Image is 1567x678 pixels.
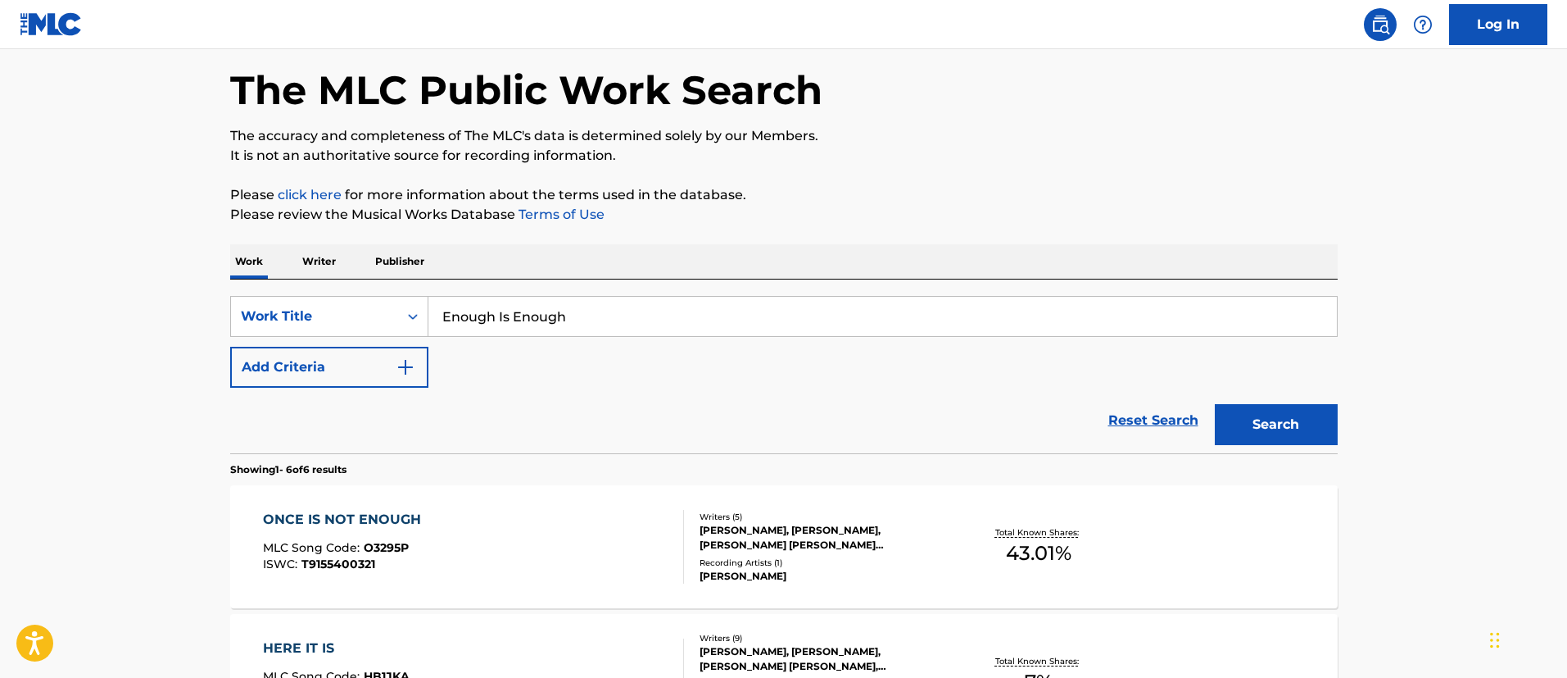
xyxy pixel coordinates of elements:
[1406,8,1439,41] div: Help
[1100,403,1207,439] a: Reset Search
[230,296,1338,453] form: Search Form
[230,126,1338,146] p: The accuracy and completeness of The MLC's data is determined solely by our Members.
[1490,616,1500,665] div: Drag
[301,557,375,571] span: T9155400321
[364,540,409,555] span: O3295P
[278,187,342,202] a: click here
[230,244,268,279] p: Work
[1370,15,1390,34] img: search
[20,12,83,36] img: MLC Logo
[263,510,429,530] div: ONCE IS NOT ENOUGH
[230,347,428,388] button: Add Criteria
[263,557,301,571] span: ISWC :
[515,207,605,222] a: Terms of Use
[1413,15,1433,34] img: help
[1215,404,1338,445] button: Search
[230,485,1338,608] a: ONCE IS NOT ENOUGHMLC Song Code:O3295PISWC:T9155400321Writers (5)[PERSON_NAME], [PERSON_NAME], [P...
[700,511,947,523] div: Writers ( 5 )
[1006,539,1071,568] span: 43.01 %
[396,357,415,377] img: 9d2ae6d4665cec9f34b9.svg
[700,644,947,674] div: [PERSON_NAME], [PERSON_NAME], [PERSON_NAME] [PERSON_NAME], [PERSON_NAME] [PERSON_NAME], [PERSON_N...
[241,307,388,326] div: Work Title
[700,523,947,553] div: [PERSON_NAME], [PERSON_NAME], [PERSON_NAME] [PERSON_NAME] [PERSON_NAME] [PERSON_NAME]
[297,244,341,279] p: Writer
[230,146,1338,166] p: It is not an authoritative source for recording information.
[700,569,947,584] div: [PERSON_NAME]
[700,557,947,569] div: Recording Artists ( 1 )
[263,639,410,658] div: HERE IT IS
[1364,8,1397,41] a: Public Search
[230,205,1338,225] p: Please review the Musical Works Database
[995,526,1083,539] p: Total Known Shares:
[230,185,1338,205] p: Please for more information about the terms used in the database.
[230,462,346,477] p: Showing 1 - 6 of 6 results
[700,632,947,644] div: Writers ( 9 )
[230,66,822,115] h1: The MLC Public Work Search
[995,655,1083,667] p: Total Known Shares:
[263,540,364,555] span: MLC Song Code :
[370,244,429,279] p: Publisher
[1449,4,1547,45] a: Log In
[1485,599,1567,678] iframe: Chat Widget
